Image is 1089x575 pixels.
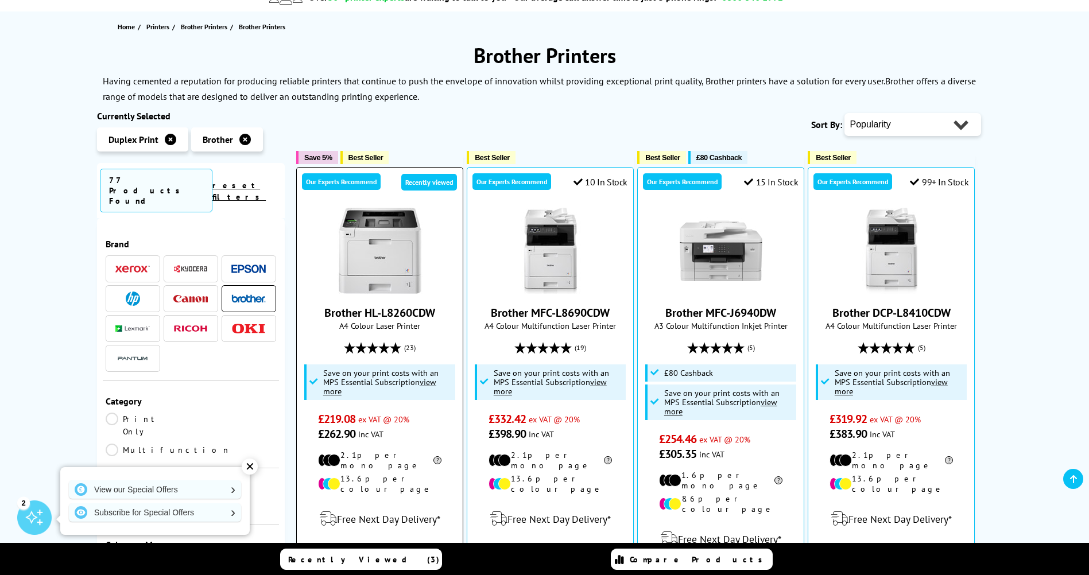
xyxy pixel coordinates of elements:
[848,208,935,294] img: Brother DCP-L8410CDW
[69,480,241,499] a: View our Special Offers
[830,411,867,426] span: £319.92
[664,397,777,417] u: view more
[643,173,722,190] div: Our Experts Recommend
[173,295,208,302] img: Canon
[348,153,383,162] span: Best Seller
[181,21,227,33] span: Brother Printers
[832,305,951,320] a: Brother DCP-L8410CDW
[126,292,140,306] img: HP
[678,208,764,294] img: Brother MFC-J6940DW
[870,414,921,425] span: ex VAT @ 20%
[830,450,953,471] li: 2.1p per mono page
[115,325,150,332] img: Lexmark
[489,411,526,426] span: £332.42
[318,426,355,441] span: £262.90
[173,325,208,332] img: Ricoh
[811,119,842,130] span: Sort By:
[324,305,435,320] a: Brother HL-L8260CDW
[173,265,208,273] img: Kyocera
[835,376,948,397] u: view more
[910,176,968,188] div: 99+ In Stock
[231,324,266,333] img: OKI
[318,411,355,426] span: £219.08
[644,523,798,555] div: modal_delivery
[173,321,208,336] a: Ricoh
[489,450,612,471] li: 2.1p per mono page
[108,134,158,145] span: Duplex Print
[664,387,780,417] span: Save on your print costs with an MPS Essential Subscription
[404,337,416,359] span: (23)
[744,176,798,188] div: 15 In Stock
[699,449,724,460] span: inc VAT
[106,413,191,438] a: Print Only
[688,151,747,164] button: £80 Cashback
[611,549,773,570] a: Compare Products
[106,395,277,407] div: Category
[659,432,696,446] span: £254.46
[467,151,516,164] button: Best Seller
[288,554,440,565] span: Recently Viewed (3)
[489,426,526,441] span: £398.90
[358,414,409,425] span: ex VAT @ 20%
[401,174,457,191] div: Recently viewed
[173,262,208,276] a: Kyocera
[665,305,776,320] a: Brother MFC-J6940DW
[814,503,968,535] div: modal_delivery
[146,21,172,33] a: Printers
[146,21,169,33] span: Printers
[473,320,627,331] span: A4 Colour Multifunction Laser Printer
[100,169,213,212] span: 77 Products Found
[918,337,925,359] span: (5)
[814,320,968,331] span: A4 Colour Multifunction Laser Printer
[808,151,857,164] button: Best Seller
[573,176,627,188] div: 10 In Stock
[630,554,769,565] span: Compare Products
[106,539,277,550] div: Colour or Mono
[323,376,436,397] u: view more
[17,496,30,509] div: 2
[115,265,150,273] img: Xerox
[507,208,594,294] img: Brother MFC-L8690CDW
[830,426,867,441] span: £383.90
[645,153,680,162] span: Best Seller
[173,292,208,306] a: Canon
[106,238,277,250] div: Brand
[115,292,150,306] a: HP
[103,75,976,102] p: Brother offers a diverse range of models that are designed to deliver an outstanding printing exp...
[296,151,338,164] button: Save 5%
[491,305,610,320] a: Brother MFC-L8690CDW
[473,503,627,535] div: modal_delivery
[848,285,935,296] a: Brother DCP-L8410CDW
[115,351,150,366] a: Pantum
[231,265,266,273] img: Epson
[475,153,510,162] span: Best Seller
[115,262,150,276] a: Xerox
[97,110,285,122] div: Currently Selected
[181,21,230,33] a: Brother Printers
[323,367,439,397] span: Save on your print costs with an MPS Essential Subscription
[830,473,953,494] li: 13.6p per colour page
[231,262,266,276] a: Epson
[231,294,266,302] img: Brother
[106,444,231,456] a: Multifunction
[97,42,993,69] h1: Brother Printers
[489,473,612,494] li: 13.6p per colour page
[231,292,266,306] a: Brother
[69,503,241,522] a: Subscribe for Special Offers
[303,320,457,331] span: A4 Colour Laser Printer
[575,337,586,359] span: (19)
[115,321,150,336] a: Lexmark
[115,352,150,366] img: Pantum
[203,134,233,145] span: Brother
[340,151,389,164] button: Best Seller
[659,494,782,514] li: 8.6p per colour page
[747,337,755,359] span: (5)
[529,429,554,440] span: inc VAT
[103,75,885,87] p: Having cemented a reputation for producing reliable printers that continue to push the envelope o...
[699,434,750,445] span: ex VAT @ 20%
[472,173,551,190] div: Our Experts Recommend
[678,285,764,296] a: Brother MFC-J6940DW
[212,180,266,202] a: reset filters
[659,470,782,491] li: 1.6p per mono page
[696,153,742,162] span: £80 Cashback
